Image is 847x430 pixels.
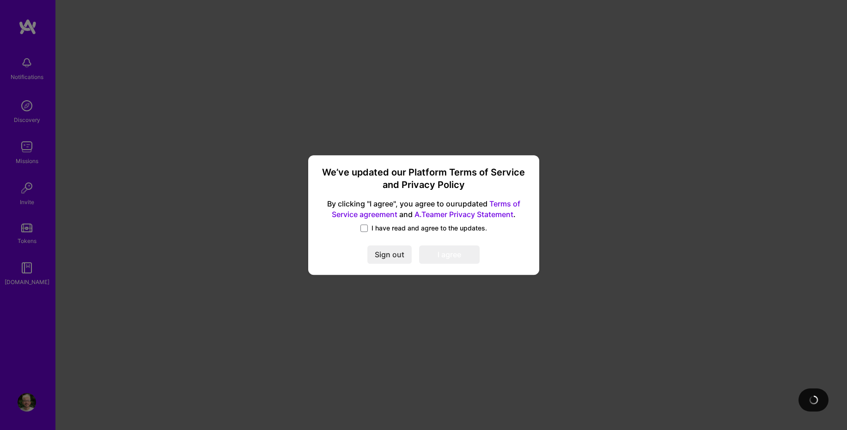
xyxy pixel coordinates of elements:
[319,199,528,220] span: By clicking "I agree", you agree to our updated and .
[809,395,819,405] img: loading
[419,245,480,264] button: I agree
[372,224,487,233] span: I have read and agree to the updates.
[332,200,520,219] a: Terms of Service agreement
[367,245,412,264] button: Sign out
[414,210,513,219] a: A.Teamer Privacy Statement
[319,166,528,192] h3: We’ve updated our Platform Terms of Service and Privacy Policy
